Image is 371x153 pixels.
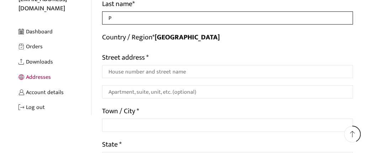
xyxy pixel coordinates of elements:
[102,32,155,43] label: Country / Region
[18,54,91,70] a: Downloads
[18,70,91,85] a: Addresses
[18,24,91,39] a: Dashboard
[102,139,122,150] label: State
[102,85,353,98] input: Apartment, suite, unit, etc. (optional)
[155,31,220,43] strong: [GEOGRAPHIC_DATA]
[102,52,149,63] label: Street address
[18,85,91,100] a: Account details
[18,100,91,115] a: Log out
[18,39,91,54] a: Orders
[102,65,353,78] input: House number and street name
[102,105,139,117] label: Town / City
